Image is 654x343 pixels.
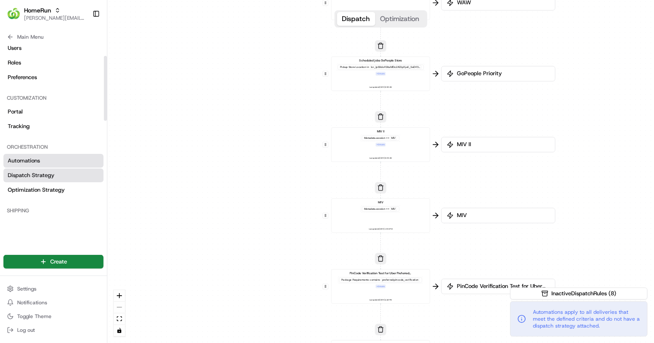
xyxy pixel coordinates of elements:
span: MIV [456,212,550,220]
button: Log out [3,324,103,336]
img: Ben Goodger [9,125,22,138]
button: Optimization [375,12,425,26]
button: fit view [114,313,125,325]
div: MIV [390,136,397,140]
p: Welcome 👋 [9,34,156,48]
span: Roles [8,59,21,67]
span: Notifications [17,299,47,306]
a: Automations [3,154,103,168]
span: Pickup Store Location [340,66,366,69]
a: Powered byPylon [61,189,104,196]
input: Clear [22,55,142,64]
span: Inactive Dispatch Rules ( 8 ) [552,290,617,297]
span: Package Requirements [342,279,369,282]
button: [PERSON_NAME][EMAIL_ADDRESS][DOMAIN_NAME] [24,15,85,21]
img: Nash [9,8,26,25]
span: in [367,66,369,69]
div: preferred:pincode_verification [381,278,420,282]
div: 💻 [73,169,79,176]
button: Start new chat [146,84,156,95]
span: Last updated: [DATE] 12:53 PM [369,227,393,231]
span: [PERSON_NAME] [27,133,70,140]
button: zoom in [114,290,125,302]
button: See all [133,110,156,120]
span: • [71,133,74,140]
span: Preferences [8,73,37,81]
button: HomeRunHomeRun[PERSON_NAME][EMAIL_ADDRESS][DOMAIN_NAME] [3,3,89,24]
span: [DATE] [76,133,94,140]
a: Roles [3,56,103,70]
img: 1736555255976-a54dd68f-1ca7-489b-9aae-adbdc363a1c4 [9,82,24,97]
button: Dispatch [337,12,375,26]
span: Toggle Theme [17,313,52,320]
span: contains [370,279,380,282]
div: Customization [3,91,103,105]
button: Settings [3,283,103,295]
span: Last updated: [DATE] 8:30 AM [369,86,392,89]
a: Tracking [3,119,103,133]
div: + 1 more [376,143,386,147]
span: API Documentation [81,168,138,177]
span: MIV II [456,141,550,149]
span: Metadata .session [365,137,386,140]
button: InactiveDispatchRules (8) [510,288,648,300]
div: Shipping [3,204,103,217]
button: Main Menu [3,31,103,43]
img: 2790269178180_0ac78f153ef27d6c0503_72.jpg [18,82,33,97]
span: Main Menu [17,34,43,40]
span: Log out [17,327,35,334]
span: Scheduled jobs GoPeople Store [359,58,402,63]
span: Settings [17,285,37,292]
a: Dispatch Strategy [3,168,103,182]
button: Toggle Theme [3,310,103,322]
div: MIV [390,207,397,211]
span: Knowledge Base [17,168,66,177]
div: 📗 [9,169,15,176]
span: Metadata .session [365,208,386,211]
button: HomeRun [24,6,51,15]
div: + 1 more [376,285,386,288]
span: == [386,137,389,140]
span: MIV [378,200,383,205]
button: Create [3,255,103,269]
div: lor_IpS9do4SItaMEtc2ADipIS,eli_SeD43DoE5t2INCidiDUNtu,lab_ETd5mAGn0ALIqUAeNi7ADM,ven_QuiSnostruDE... [370,65,421,69]
a: Users [3,41,103,55]
button: Notifications [3,297,103,309]
span: Users [8,44,21,52]
span: Automations apply to all deliveries that meet the defined criteria and do not have a dispatch str... [533,309,640,329]
img: 1736555255976-a54dd68f-1ca7-489b-9aae-adbdc363a1c4 [17,133,24,140]
span: GoPeople Priority [456,70,550,78]
button: toggle interactivity [114,325,125,337]
a: 📗Knowledge Base [5,165,69,181]
span: Last updated: [DATE] 4:40 PM [369,298,392,302]
span: MIV II [377,129,385,134]
span: Create [50,258,67,266]
a: Portal [3,105,103,119]
div: + 1 more [376,72,386,76]
div: Past conversations [9,111,58,118]
span: == [386,208,389,211]
a: Optimization Strategy [3,183,103,197]
a: Preferences [3,70,103,84]
span: Tracking [8,122,30,130]
span: Pylon [85,190,104,196]
div: We're available if you need us! [39,90,118,97]
span: Portal [8,108,23,116]
span: PinCode Verification Test for Uber Preferred Vendor [350,271,412,276]
span: Dispatch Strategy [8,171,55,179]
span: Last updated: [DATE] 8:23 AM [369,156,392,160]
img: HomeRun [7,7,21,21]
div: Start new chat [39,82,141,90]
span: Automations [8,157,40,165]
span: PinCode Verification Test for Uber Preferred Vendor [456,283,550,291]
div: Orchestration [3,140,103,154]
a: 💻API Documentation [69,165,141,181]
span: Optimization Strategy [8,186,65,194]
